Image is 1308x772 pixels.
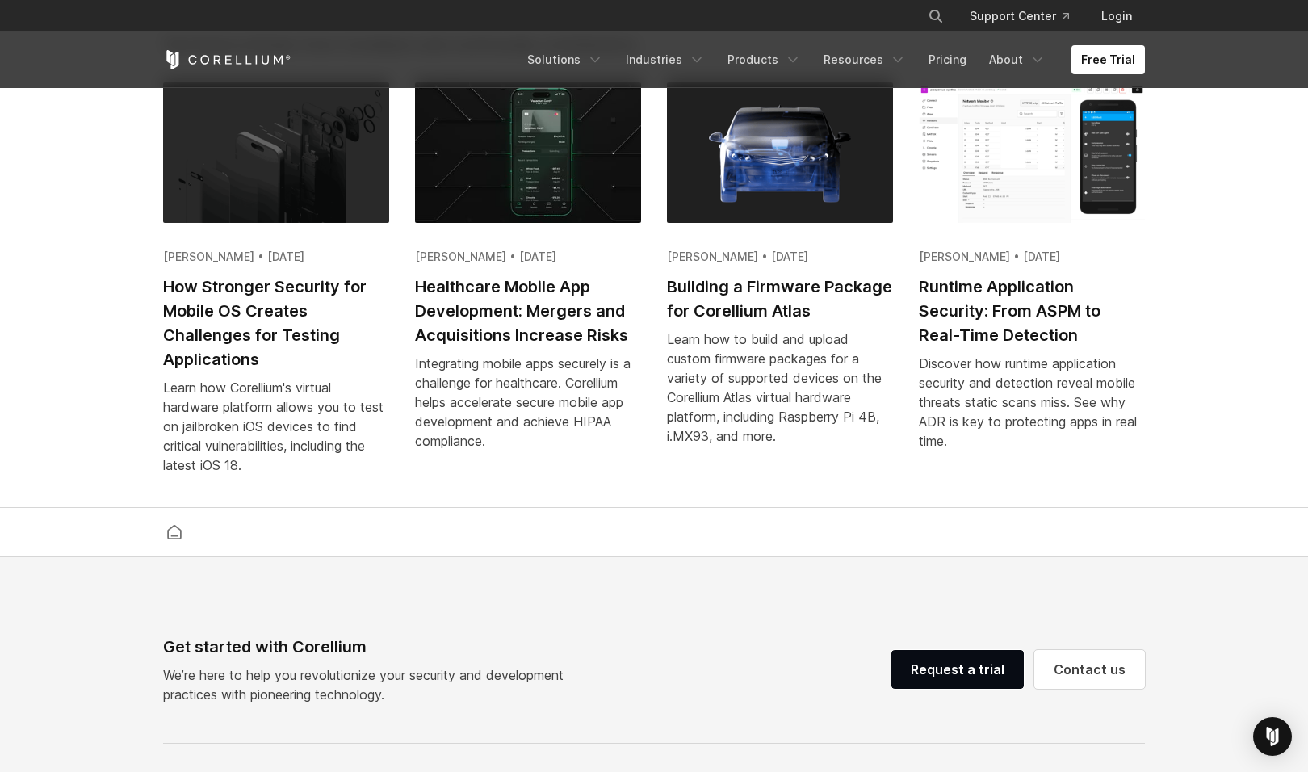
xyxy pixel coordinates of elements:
[163,275,389,371] h2: How Stronger Security for Mobile OS Creates Challenges for Testing Applications
[415,275,641,347] h2: Healthcare Mobile App Development: Mergers and Acquisitions Increase Risks
[163,665,576,704] p: We’re here to help you revolutionize your security and development practices with pioneering tech...
[163,82,389,494] a: How Stronger Security for Mobile OS Creates Challenges for Testing Applications [PERSON_NAME] • [...
[518,45,1145,74] div: Navigation Menu
[163,50,291,69] a: Corellium Home
[979,45,1055,74] a: About
[163,635,576,659] div: Get started with Corellium
[415,354,641,451] div: Integrating mobile apps securely is a challenge for healthcare. Corellium helps accelerate secure...
[718,45,811,74] a: Products
[919,275,1145,347] h2: Runtime Application Security: From ASPM to Real-Time Detection
[814,45,916,74] a: Resources
[667,275,893,323] h2: Building a Firmware Package for Corellium Atlas
[919,82,1145,223] img: Runtime Application Security: From ASPM to Real-Time Detection
[919,249,1145,265] div: [PERSON_NAME] • [DATE]
[163,378,389,475] div: Learn how Corellium's virtual hardware platform allows you to test on jailbroken iOS devices to f...
[163,82,389,223] img: How Stronger Security for Mobile OS Creates Challenges for Testing Applications
[908,2,1145,31] div: Navigation Menu
[921,2,950,31] button: Search
[415,249,641,265] div: [PERSON_NAME] • [DATE]
[1034,650,1145,689] a: Contact us
[667,249,893,265] div: [PERSON_NAME] • [DATE]
[919,354,1145,451] div: Discover how runtime application security and detection reveal mobile threats static scans miss. ...
[1071,45,1145,74] a: Free Trial
[415,82,641,223] img: Healthcare Mobile App Development: Mergers and Acquisitions Increase Risks
[415,82,641,470] a: Healthcare Mobile App Development: Mergers and Acquisitions Increase Risks [PERSON_NAME] • [DATE]...
[919,82,1145,470] a: Runtime Application Security: From ASPM to Real-Time Detection [PERSON_NAME] • [DATE] Runtime App...
[667,329,893,446] div: Learn how to build and upload custom firmware packages for a variety of supported devices on the ...
[160,521,189,543] a: Corellium home
[919,45,976,74] a: Pricing
[1253,717,1292,756] div: Open Intercom Messenger
[163,249,389,265] div: [PERSON_NAME] • [DATE]
[957,2,1082,31] a: Support Center
[667,82,893,465] a: Building a Firmware Package for Corellium Atlas [PERSON_NAME] • [DATE] Building a Firmware Packag...
[891,650,1024,689] a: Request a trial
[616,45,715,74] a: Industries
[518,45,613,74] a: Solutions
[1088,2,1145,31] a: Login
[667,82,893,223] img: Building a Firmware Package for Corellium Atlas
